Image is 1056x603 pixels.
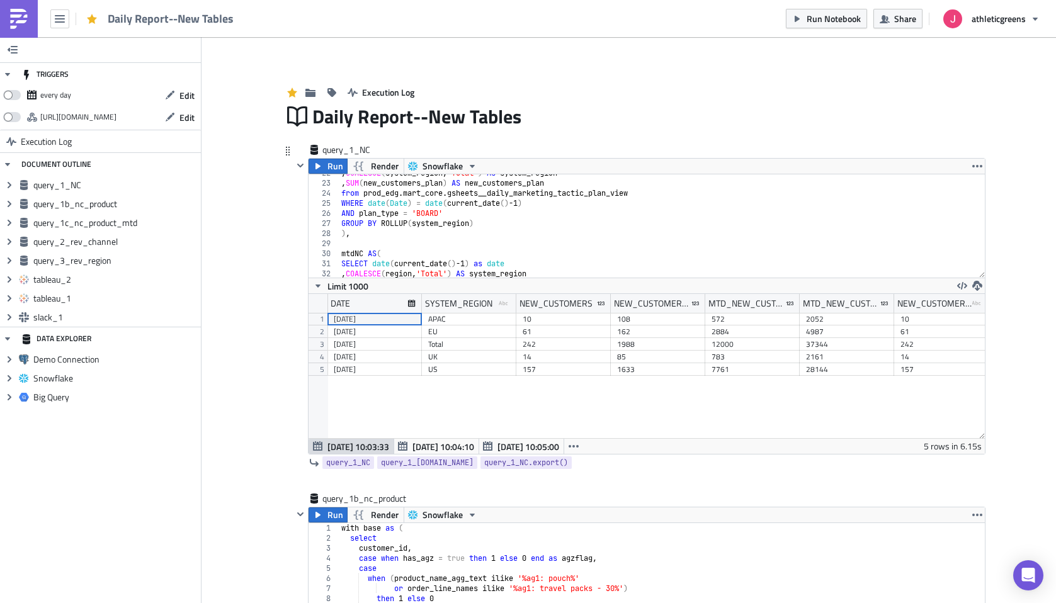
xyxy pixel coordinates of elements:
[479,439,564,454] button: [DATE] 10:05:00
[64,112,322,122] strong: {{ query_1_[DOMAIN_NAME][2].MTD_NEW_CUSTOMERS_F }}
[341,82,421,102] button: Execution Log
[404,159,482,174] button: Snowflake
[712,313,793,325] div: 572
[712,351,793,363] div: 783
[371,159,399,174] span: Render
[385,102,577,112] strong: {{ query_1_[DOMAIN_NAME][2].TO_PLAN }}%
[21,63,69,86] div: TRIGGERS
[293,158,308,173] button: Hide content
[21,130,72,153] span: Execution Log
[309,553,339,563] div: 4
[33,354,198,365] span: Demo Connection
[523,325,605,338] div: 61
[900,351,982,363] div: 14
[322,144,373,156] span: query_1_NC
[108,11,235,26] span: Daily Report--New Tables
[88,102,323,112] strong: {{ query_1_[DOMAIN_NAME][2].NEW_CUSTOMERS_F }}
[897,294,972,313] div: NEW_CUSTOMERS_F
[806,363,888,376] div: 28144
[423,159,463,174] span: Snowflake
[309,269,339,279] div: 32
[428,351,510,363] div: UK
[178,5,344,15] strong: {{ query_1_[DOMAIN_NAME][0].DATE }}
[309,188,339,198] div: 24
[617,351,699,363] div: 85
[309,259,339,269] div: 31
[377,456,477,469] a: query_1_[DOMAIN_NAME]
[309,239,339,249] div: 29
[480,456,572,469] a: query_1_NC.export()
[423,507,463,522] span: Snowflake
[5,33,630,43] p: Link to
[309,563,339,573] div: 5
[21,327,91,350] div: DATA EXPLORER
[309,543,339,553] div: 3
[347,507,404,522] button: Render
[894,12,916,25] span: Share
[33,373,198,384] span: Snowflake
[712,363,793,376] div: 7761
[806,325,888,338] div: 4987
[309,583,339,594] div: 7
[309,208,339,218] div: 26
[309,533,339,543] div: 2
[40,86,71,104] div: every day
[1013,560,1043,590] div: Open Intercom Messenger
[33,312,198,323] span: slack_1
[309,523,339,533] div: 1
[5,102,33,112] strong: TOTAL
[31,47,107,57] a: Amazon dashboard
[972,12,1026,25] span: athleticgreens
[708,294,786,313] div: MTD_NEW_CUSTOMERS
[322,492,407,505] span: query_1b_nc_product
[33,179,198,191] span: query_1_NC
[523,363,605,376] div: 157
[807,12,861,25] span: Run Notebook
[786,9,867,28] button: Run Notebook
[33,274,198,285] span: tableau_2
[519,294,593,313] div: NEW_CUSTOMERS
[40,108,116,127] div: https://pushmetrics.io/api/v1/report/E7L6B28Lq1/webhook?token=c0a5d8c88fb4474fbace1075d1c85e19
[159,108,201,127] button: Edit
[309,228,339,239] div: 28
[309,198,339,208] div: 25
[900,338,982,351] div: 242
[5,112,617,132] strong: {{ query_1_[DOMAIN_NAME][2].MTD_TO_PLAN }}%
[497,440,559,453] span: [DATE] 10:05:00
[334,313,416,325] div: [DATE]
[428,313,510,325] div: APAC
[309,249,339,259] div: 30
[21,153,91,176] div: DOCUMENT OUTLINE
[327,507,343,522] span: Run
[309,278,373,293] button: Limit 1000
[179,111,195,124] span: Edit
[900,363,982,376] div: 157
[617,325,699,338] div: 162
[371,507,399,522] span: Render
[327,279,368,293] span: Limit 1000
[334,338,416,351] div: [DATE]
[712,338,793,351] div: 12000
[617,338,699,351] div: 1988
[9,9,29,29] img: PushMetrics
[614,294,691,313] div: NEW_CUSTOMERS_PLAN
[327,159,343,174] span: Run
[309,439,394,454] button: [DATE] 10:03:33
[31,33,91,43] a: CLT dashboard
[369,150,561,160] strong: {{ query_1_[DOMAIN_NAME][4].TO_PLAN }}%
[159,86,201,105] button: Edit
[712,325,793,338] div: 2884
[936,5,1047,33] button: athleticgreens
[617,363,699,376] div: 1633
[5,150,630,180] p: : We acquired new customers, to plan. MTD, we've acquired new customers, which is to plan.
[334,325,416,338] div: [DATE]
[5,47,630,57] p: Link to
[347,159,404,174] button: Render
[33,236,198,247] span: query_2_rev_channel
[404,507,482,522] button: Snowflake
[322,456,374,469] a: query_1_NC
[33,217,198,228] span: query_1c_nc_product_mtd
[72,150,307,160] strong: {{ query_1_[DOMAIN_NAME][4].NEW_CUSTOMERS_F }}
[425,294,492,313] div: SYSTEM_REGION
[31,60,94,70] a: AGZ Dashboard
